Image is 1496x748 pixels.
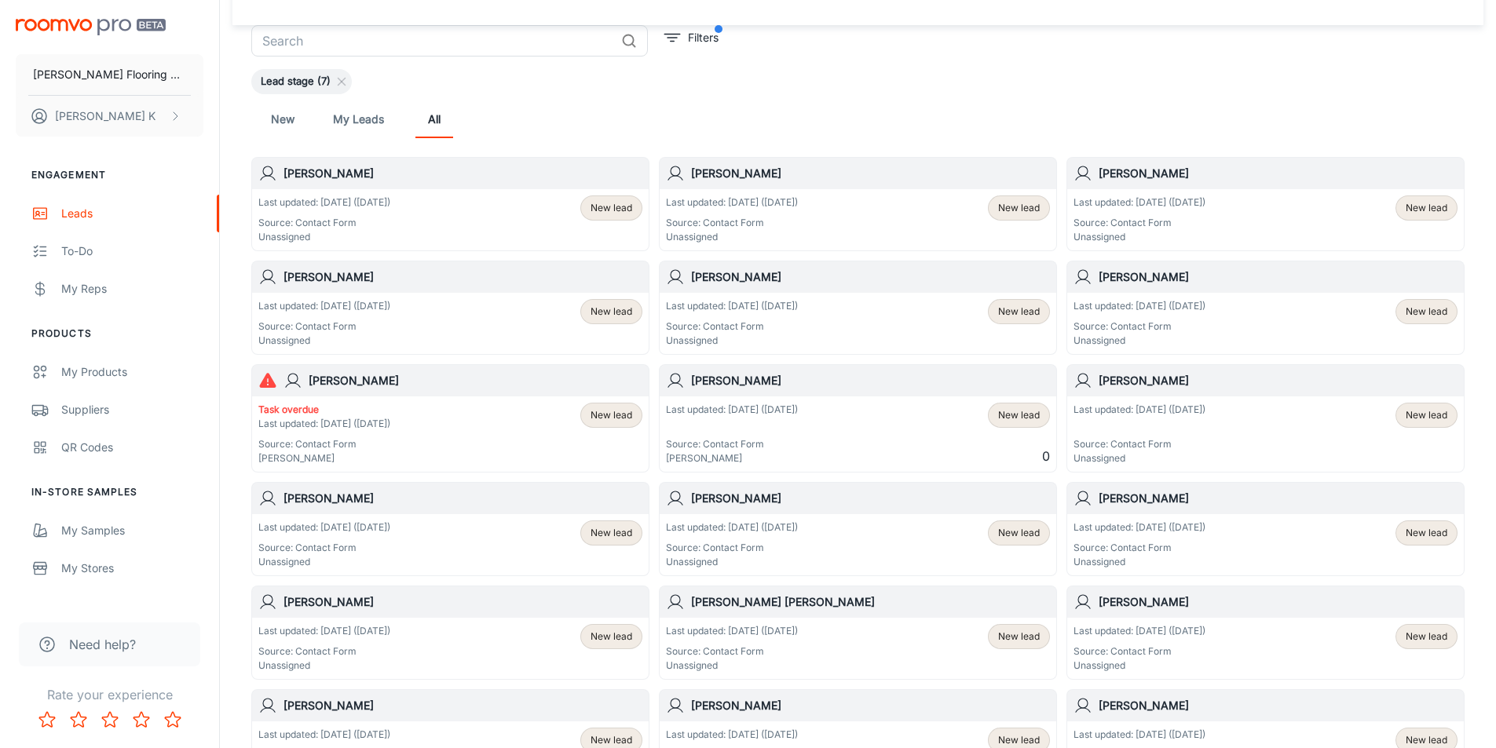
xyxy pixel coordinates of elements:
p: Source: Contact Form [1074,216,1205,230]
p: Last updated: [DATE] ([DATE]) [258,728,390,742]
p: Unassigned [1074,334,1205,348]
h6: [PERSON_NAME] [691,372,1050,389]
span: New lead [1406,408,1447,422]
div: Lead stage (7) [251,69,352,94]
p: [PERSON_NAME] K [55,108,155,125]
p: Source: Contact Form [666,644,798,659]
span: New lead [1406,305,1447,319]
p: Last updated: [DATE] ([DATE]) [1074,520,1205,535]
p: Task overdue [258,403,390,417]
p: Rate your experience [13,685,207,704]
h6: [PERSON_NAME] [283,165,642,182]
a: [PERSON_NAME] [PERSON_NAME]Last updated: [DATE] ([DATE])Source: Contact FormUnassignedNew lead [659,586,1057,680]
a: [PERSON_NAME]Task overdueLast updated: [DATE] ([DATE])Source: Contact Form[PERSON_NAME]New lead [251,364,649,473]
p: Source: Contact Form [258,541,390,555]
p: Unassigned [258,334,390,348]
p: Filters [688,29,719,46]
a: [PERSON_NAME]Last updated: [DATE] ([DATE])Source: Contact FormUnassignedNew lead [251,261,649,355]
span: New lead [998,201,1040,215]
p: Last updated: [DATE] ([DATE]) [666,728,798,742]
h6: [PERSON_NAME] [1099,268,1458,286]
span: New lead [1406,526,1447,540]
a: My Leads [333,100,384,138]
a: All [415,100,453,138]
p: Source: Contact Form [1074,319,1205,334]
a: [PERSON_NAME]Last updated: [DATE] ([DATE])Source: Contact FormUnassignedNew lead [659,482,1057,576]
span: New lead [591,526,632,540]
h6: [PERSON_NAME] [691,165,1050,182]
p: Source: Contact Form [1074,644,1205,659]
p: Last updated: [DATE] ([DATE]) [1074,299,1205,313]
button: Rate 5 star [157,704,188,735]
p: Source: Contact Form [1074,541,1205,555]
p: Source: Contact Form [666,216,798,230]
p: Last updated: [DATE] ([DATE]) [258,299,390,313]
h6: [PERSON_NAME] [691,268,1050,286]
p: [PERSON_NAME] [666,451,798,465]
a: New [264,100,302,138]
div: To-do [61,243,203,260]
h6: [PERSON_NAME] [1099,697,1458,714]
button: Rate 2 star [63,704,94,735]
h6: [PERSON_NAME] [691,490,1050,507]
h6: [PERSON_NAME] [1099,165,1458,182]
p: Last updated: [DATE] ([DATE]) [258,195,390,210]
span: New lead [591,733,632,747]
a: [PERSON_NAME]Last updated: [DATE] ([DATE])Source: Contact FormUnassignedNew lead [251,157,649,251]
p: Last updated: [DATE] ([DATE]) [666,520,798,535]
p: Unassigned [1074,555,1205,569]
button: Rate 1 star [31,704,63,735]
p: Unassigned [258,659,390,673]
p: Source: Contact Form [1074,437,1205,451]
p: Unassigned [666,659,798,673]
p: Unassigned [666,334,798,348]
span: New lead [1406,201,1447,215]
p: Last updated: [DATE] ([DATE]) [666,624,798,638]
span: New lead [998,733,1040,747]
a: [PERSON_NAME]Last updated: [DATE] ([DATE])Source: Contact FormUnassignedNew lead [659,261,1057,355]
span: New lead [1406,629,1447,644]
span: New lead [591,629,632,644]
p: Source: Contact Form [666,319,798,334]
p: Source: Contact Form [258,437,390,451]
a: [PERSON_NAME]Last updated: [DATE] ([DATE])Source: Contact FormUnassignedNew lead [1066,482,1465,576]
span: New lead [998,526,1040,540]
h6: [PERSON_NAME] [309,372,642,389]
span: Lead stage (7) [251,74,340,89]
p: Unassigned [666,555,798,569]
a: [PERSON_NAME]Last updated: [DATE] ([DATE])Source: Contact Form[PERSON_NAME]New lead0 [659,364,1057,473]
p: Source: Contact Form [666,541,798,555]
div: My Stores [61,560,203,577]
p: Source: Contact Form [258,216,390,230]
button: [PERSON_NAME] Flooring Center Inc [16,54,203,95]
h6: [PERSON_NAME] [PERSON_NAME] [691,593,1050,611]
p: Unassigned [1074,451,1205,465]
h6: [PERSON_NAME] [283,593,642,611]
h6: [PERSON_NAME] [1099,372,1458,389]
p: Last updated: [DATE] ([DATE]) [666,195,798,210]
p: [PERSON_NAME] Flooring Center Inc [33,66,186,83]
div: QR Codes [61,439,203,456]
p: Last updated: [DATE] ([DATE]) [1074,624,1205,638]
span: New lead [998,305,1040,319]
p: Last updated: [DATE] ([DATE]) [258,520,390,535]
span: New lead [1406,733,1447,747]
a: [PERSON_NAME]Last updated: [DATE] ([DATE])Source: Contact FormUnassignedNew lead [1066,364,1465,473]
p: Last updated: [DATE] ([DATE]) [258,417,390,431]
p: Source: Contact Form [258,644,390,659]
p: Unassigned [666,230,798,244]
h6: [PERSON_NAME] [1099,593,1458,611]
p: Last updated: [DATE] ([DATE]) [1074,728,1205,742]
span: New lead [998,629,1040,644]
h6: [PERSON_NAME] [283,490,642,507]
p: Last updated: [DATE] ([DATE]) [666,299,798,313]
p: Last updated: [DATE] ([DATE]) [1074,403,1205,417]
p: [PERSON_NAME] [258,451,390,465]
button: Rate 3 star [94,704,126,735]
span: New lead [591,305,632,319]
div: Suppliers [61,401,203,418]
h6: [PERSON_NAME] [283,697,642,714]
p: Last updated: [DATE] ([DATE]) [1074,195,1205,210]
span: Need help? [69,635,136,654]
p: Source: Contact Form [666,437,798,451]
